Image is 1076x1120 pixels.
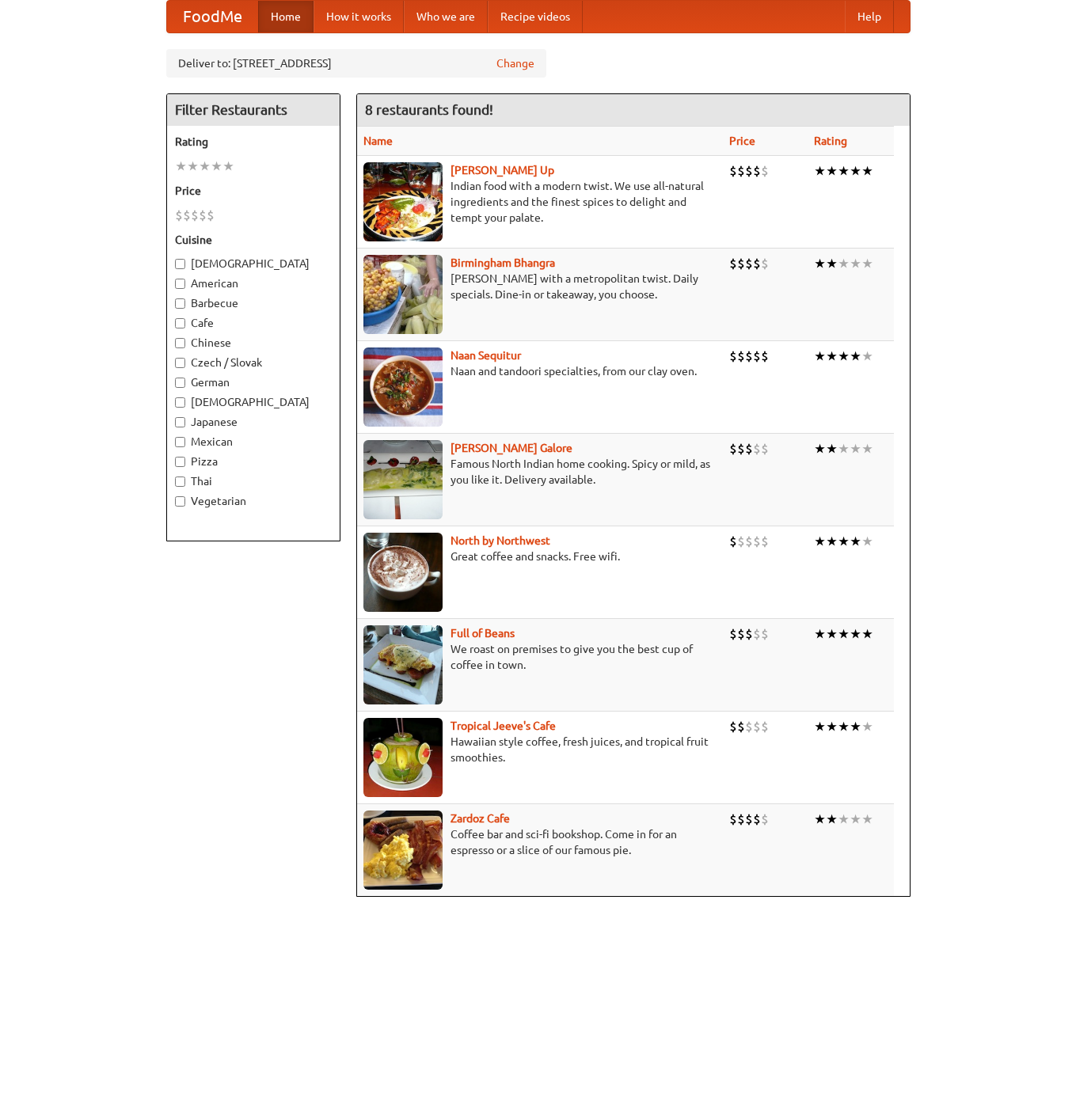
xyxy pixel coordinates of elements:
input: Vegetarian [175,496,185,507]
input: Japanese [175,417,185,427]
label: Thai [175,473,332,489]
img: curryup.jpg [363,162,443,241]
input: [DEMOGRAPHIC_DATA] [175,397,185,408]
li: ★ [838,811,850,828]
p: Famous North Indian home cooking. Spicy or mild, as you like it. Delivery available. [363,456,717,488]
p: Coffee bar and sci-fi bookshop. Come in for an espresso or a slice of our famous pie. [363,826,717,858]
li: ★ [861,533,873,550]
a: How it works [314,1,404,32]
label: Czech / Slovak [175,355,332,370]
a: Naan Sequitur [451,349,521,362]
p: Indian food with a modern twist. We use all-natural ingredients and the finest spices to delight ... [363,178,717,226]
li: $ [761,440,769,457]
p: Great coffee and snacks. Free wifi. [363,549,717,564]
li: ★ [861,811,873,828]
label: Pizza [175,454,332,469]
li: ★ [861,625,873,643]
li: ★ [814,811,826,828]
img: zardoz.jpg [363,811,443,890]
img: jeeves.jpg [363,718,443,797]
label: Barbecue [175,295,332,311]
li: ★ [814,440,826,457]
li: ★ [814,533,826,550]
li: $ [729,533,737,550]
label: Chinese [175,335,332,351]
li: $ [745,347,753,365]
a: Change [496,55,534,71]
li: $ [737,440,745,457]
li: ★ [814,625,826,643]
li: $ [745,811,753,828]
li: $ [761,811,769,828]
li: $ [175,207,183,224]
li: $ [183,207,191,224]
p: Hawaiian style coffee, fresh juices, and tropical fruit smoothies. [363,734,717,765]
li: $ [745,718,753,735]
a: Zardoz Cafe [451,812,510,825]
label: American [175,275,332,291]
li: ★ [175,158,187,175]
li: ★ [814,718,826,735]
li: $ [753,625,761,643]
label: Mexican [175,434,332,450]
li: $ [729,625,737,643]
li: ★ [861,162,873,180]
li: $ [745,533,753,550]
li: $ [737,811,745,828]
li: $ [753,718,761,735]
li: ★ [187,158,199,175]
li: $ [753,533,761,550]
input: Pizza [175,457,185,467]
li: ★ [861,255,873,272]
li: ★ [826,347,838,365]
a: Price [729,135,755,147]
li: ★ [838,440,850,457]
a: North by Northwest [451,534,550,547]
li: $ [737,255,745,272]
li: ★ [850,347,861,365]
img: beans.jpg [363,625,443,704]
li: $ [761,347,769,365]
li: ★ [861,440,873,457]
b: [PERSON_NAME] Up [451,164,554,177]
li: ★ [850,811,861,828]
li: ★ [814,347,826,365]
input: Czech / Slovak [175,358,185,368]
li: ★ [861,718,873,735]
li: ★ [826,162,838,180]
label: Vegetarian [175,493,332,509]
li: ★ [814,255,826,272]
li: ★ [838,625,850,643]
li: $ [729,718,737,735]
ng-pluralize: 8 restaurants found! [365,102,493,117]
li: ★ [211,158,222,175]
h5: Cuisine [175,232,332,248]
h5: Rating [175,134,332,150]
li: $ [745,255,753,272]
li: ★ [826,811,838,828]
li: $ [745,625,753,643]
b: Full of Beans [451,627,515,640]
div: Deliver to: [STREET_ADDRESS] [166,49,546,78]
li: $ [761,718,769,735]
a: Rating [814,135,847,147]
li: $ [753,347,761,365]
li: $ [737,718,745,735]
label: [DEMOGRAPHIC_DATA] [175,256,332,271]
li: ★ [222,158,234,175]
label: Japanese [175,414,332,430]
li: $ [729,162,737,180]
input: Mexican [175,437,185,447]
li: ★ [850,718,861,735]
li: ★ [838,347,850,365]
li: ★ [814,162,826,180]
input: Cafe [175,318,185,328]
a: Name [363,135,393,147]
li: ★ [850,255,861,272]
h4: Filter Restaurants [167,94,340,126]
label: [DEMOGRAPHIC_DATA] [175,394,332,410]
input: Barbecue [175,298,185,309]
